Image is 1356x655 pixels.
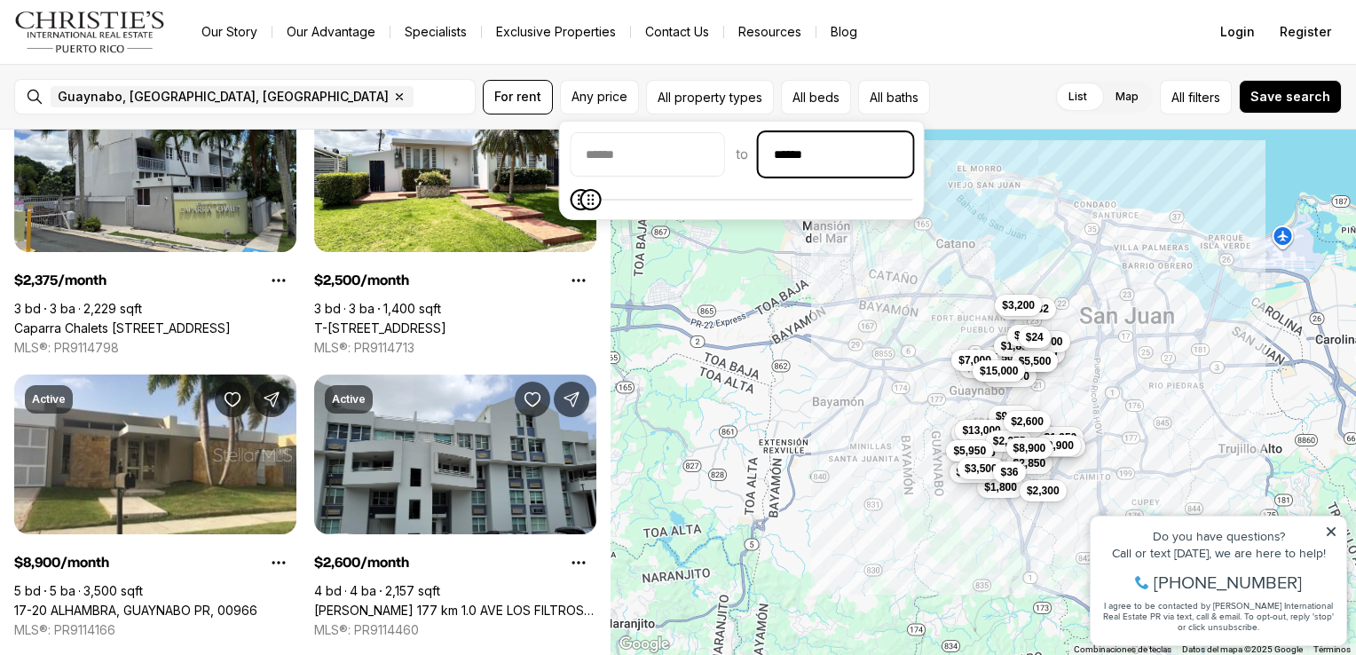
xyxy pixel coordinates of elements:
button: Save search [1239,80,1342,114]
div: Call or text [DATE], we are here to help! [19,57,256,69]
button: $36 [993,462,1025,483]
button: $5,500 [979,347,1026,368]
button: For rent [483,80,553,114]
button: Any price [560,80,639,114]
button: Property options [261,545,296,580]
button: $1,950 [1037,426,1084,447]
button: All baths [858,80,930,114]
button: $15,000 [983,366,1036,387]
div: Do you have questions? [19,40,256,52]
span: $1,800 [984,479,1017,493]
span: $3,500 [965,461,997,475]
span: $3,200 [1002,297,1035,312]
span: $2,500 [1045,439,1078,454]
span: $2,300 [1027,483,1060,497]
button: Property options [261,263,296,298]
span: $5,950 [953,444,986,458]
a: Specialists [390,20,481,44]
button: Contact Us [631,20,723,44]
button: Property options [561,545,596,580]
span: Save search [1250,90,1330,104]
span: $5,900 [956,465,989,479]
a: Carr 177 km 1.0 AVE LOS FILTROS #2L, GUAYNABO PR, 00969 [314,603,596,619]
span: $2,300 [1003,420,1036,434]
button: $2,850 [1005,452,1052,473]
p: Active [332,392,366,406]
button: $2,600 [1004,411,1051,432]
span: to [736,147,748,162]
button: $2,500 [1038,436,1085,457]
span: $5,500 [1018,354,1051,368]
a: 17-20 ALHAMBRA, GUAYNABO PR, 00966 [14,603,257,619]
span: $6,100 [963,445,996,459]
span: Maximum [579,189,601,210]
button: $3,500 [958,457,1005,478]
span: $13,000 [962,423,1000,438]
a: Blog [816,20,871,44]
span: $2,000 [1030,335,1063,349]
button: Allfilters [1160,80,1232,114]
button: Share Property [554,382,589,417]
img: logo [14,11,166,53]
span: $1,850 [1001,339,1034,353]
button: Register [1269,14,1342,50]
span: $2,375 [993,434,1026,448]
span: $30 [1014,327,1032,342]
span: $9,000 [996,409,1029,423]
span: $15,000 [980,363,1018,377]
span: Guaynabo, [GEOGRAPHIC_DATA], [GEOGRAPHIC_DATA] [58,90,389,104]
span: $2,850 [1013,455,1045,470]
button: $13,000 [955,420,1007,441]
button: $30 [1007,324,1039,345]
button: $149,732 [997,297,1056,319]
button: Share Property [254,382,289,417]
button: $5,500 [1011,351,1058,372]
span: $1,950 [1044,430,1076,444]
span: Any price [572,90,627,104]
span: $7,000 [958,353,991,367]
button: $1,800 [977,476,1024,497]
span: [PHONE_NUMBER] [73,83,221,101]
span: Login [1220,25,1255,39]
button: Save Property: 17-20 ALHAMBRA [215,382,250,417]
button: $2,300 [1018,342,1065,363]
a: Our Story [187,20,272,44]
button: $1,850 [994,335,1041,357]
span: $8,900 [1013,440,1045,454]
span: $15,000 [990,369,1029,383]
span: I agree to be contacted by [PERSON_NAME] International Real Estate PR via text, call & email. To ... [22,109,253,143]
span: filters [1188,88,1220,107]
input: priceMax [760,133,912,176]
span: All [1171,88,1185,107]
span: $24 [1026,330,1044,344]
button: $2,900 [1034,434,1081,455]
span: Minimum [571,189,592,210]
span: $2,900 [1041,438,1074,452]
span: $2,300 [1025,345,1058,359]
span: For rent [494,90,541,104]
button: $2,300 [1020,479,1067,501]
span: $149,732 [1005,301,1049,315]
span: $5,500 [986,351,1019,365]
button: $15,000 [973,359,1025,381]
a: Caparra Chalets 49 CALLE 8 #PH 1A7, GUAYNABO PR, 00969 [14,320,231,336]
button: All property types [646,80,774,114]
button: $3,200 [995,294,1042,315]
label: List [1054,81,1101,113]
button: $5,950 [946,440,993,462]
button: $24 [1019,327,1051,348]
span: $2,000 [966,359,998,374]
span: Register [1280,25,1331,39]
a: Resources [724,20,816,44]
button: $8,900 [1005,437,1052,458]
a: Exclusive Properties [482,20,630,44]
span: $36 [1000,465,1018,479]
a: T-14 CALLE MCKINLEY, GUAYNABO PR, 00969 [314,320,446,336]
button: Login [1210,14,1265,50]
label: Map [1101,81,1153,113]
button: $2,000 [1023,331,1070,352]
a: Our Advantage [272,20,390,44]
input: priceMin [572,133,724,176]
button: $9,000 [989,406,1036,427]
